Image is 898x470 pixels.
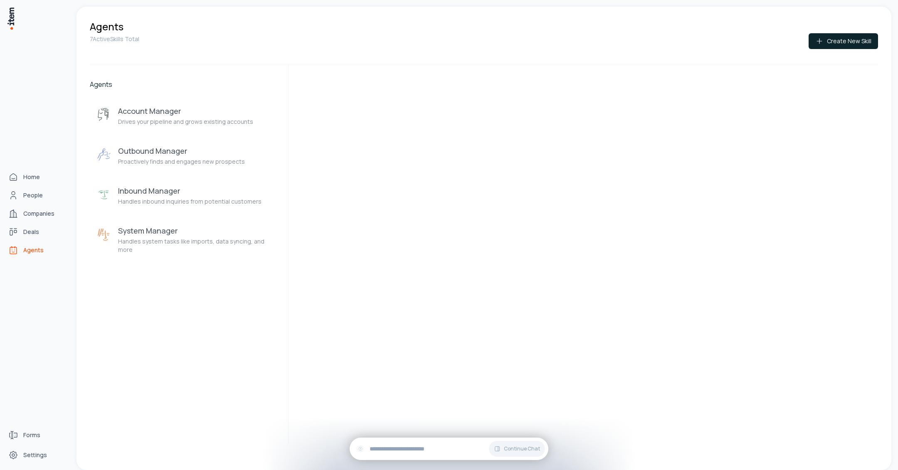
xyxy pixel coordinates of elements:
a: Settings [5,447,68,463]
button: Account ManagerAccount ManagerDrives your pipeline and grows existing accounts [90,99,283,133]
button: Continue Chat [489,441,545,457]
p: Handles inbound inquiries from potential customers [118,197,262,206]
h1: Agents [90,20,123,33]
a: Companies [5,205,68,222]
span: Deals [23,228,39,236]
h3: Inbound Manager [118,186,262,196]
a: Agents [5,242,68,258]
span: People [23,191,43,199]
span: Agents [23,246,44,254]
button: Inbound ManagerInbound ManagerHandles inbound inquiries from potential customers [90,179,283,212]
p: Handles system tasks like imports, data syncing, and more [118,237,276,254]
button: Outbound ManagerOutbound ManagerProactively finds and engages new prospects [90,139,283,172]
a: Forms [5,427,68,443]
a: Home [5,169,68,185]
button: System ManagerSystem ManagerHandles system tasks like imports, data syncing, and more [90,219,283,261]
p: Proactively finds and engages new prospects [118,157,245,166]
span: Forms [23,431,40,439]
img: Account Manager [96,108,111,123]
img: Outbound Manager [96,148,111,162]
button: Create New Skill [809,33,878,49]
a: People [5,187,68,204]
h3: System Manager [118,226,276,236]
a: Deals [5,224,68,240]
img: System Manager [96,227,111,242]
h3: Account Manager [118,106,253,116]
h2: Agents [90,79,283,89]
h3: Outbound Manager [118,146,245,156]
p: 7 Active Skills Total [90,35,139,43]
span: Continue Chat [504,445,540,452]
span: Home [23,173,40,181]
span: Settings [23,451,47,459]
p: Drives your pipeline and grows existing accounts [118,118,253,126]
span: Companies [23,209,54,218]
img: Item Brain Logo [7,7,15,30]
img: Inbound Manager [96,187,111,202]
div: Continue Chat [350,438,548,460]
